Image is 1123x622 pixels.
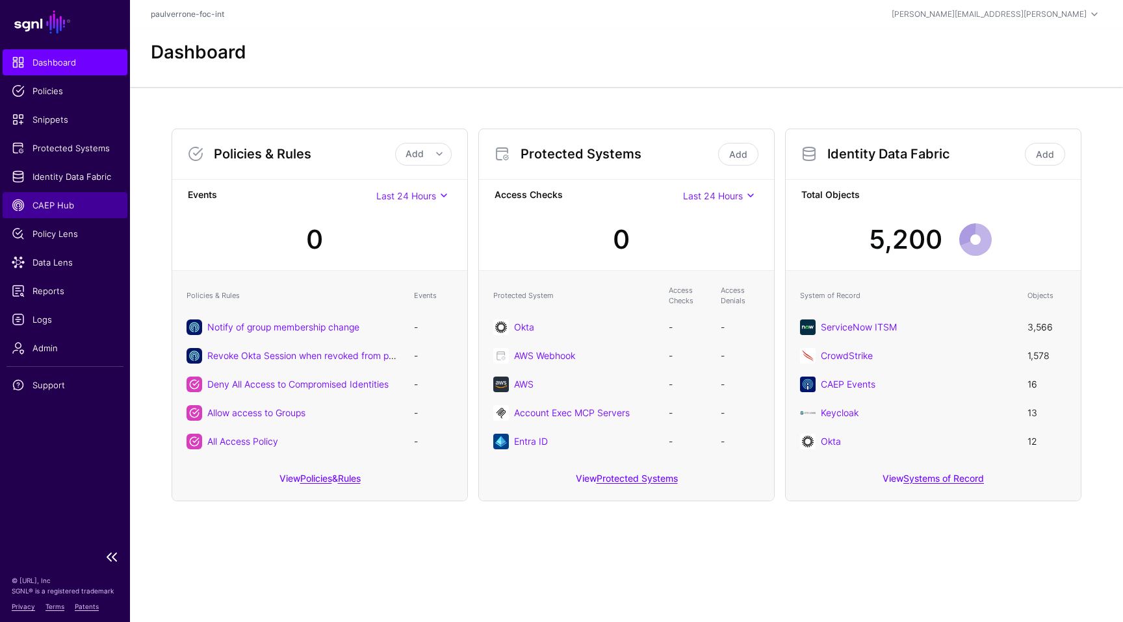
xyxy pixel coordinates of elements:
a: Systems of Record [903,473,984,484]
td: - [662,370,714,399]
span: Snippets [12,113,118,126]
a: Dashboard [3,49,127,75]
a: Snippets [3,106,127,132]
th: Protected System [487,279,662,313]
a: Identity Data Fabric [3,164,127,190]
a: SGNL [8,8,122,36]
a: AWS Webhook [514,350,575,361]
td: - [407,427,459,456]
img: svg+xml;base64,PHN2ZyB3aWR0aD0iNjQiIGhlaWdodD0iNjQiIHZpZXdCb3g9IjAgMCA2NCA2NCIgZmlsbD0ibm9uZSIgeG... [493,405,509,421]
a: Okta [514,321,534,332]
h3: Identity Data Fabric [827,146,1022,162]
span: Last 24 Hours [376,190,436,201]
a: Keycloak [821,407,858,418]
span: Reports [12,284,118,297]
img: svg+xml;base64,PHN2ZyB4bWxucz0iaHR0cDovL3d3dy53My5vcmcvMjAwMC9zdmciIHdpZHRoPSI3MjkuNTc3IiBoZWlnaH... [800,405,816,421]
img: svg+xml;base64,PHN2ZyB3aWR0aD0iNjQiIGhlaWdodD0iNjQiIHZpZXdCb3g9IjAgMCA2NCA2NCIgZmlsbD0ibm9uZSIgeG... [800,319,816,335]
a: Terms [45,603,64,610]
span: Support [12,379,118,392]
th: System of Record [794,279,1021,313]
td: - [662,427,714,456]
img: svg+xml;base64,PHN2ZyB3aWR0aD0iNjQiIGhlaWdodD0iNjQiIHZpZXdCb3g9IjAgMCA2NCA2NCIgZmlsbD0ibm9uZSIgeG... [493,434,509,449]
a: Revoke Okta Session when revoked from postman [207,350,420,361]
a: Deny All Access to Compromised Identities [207,379,389,390]
a: Allow access to Groups [207,407,305,418]
p: SGNL® is a registered trademark [12,586,118,596]
img: svg+xml;base64,PHN2ZyB3aWR0aD0iNjQiIGhlaWdodD0iNjQiIHZpZXdCb3g9IjAgMCA2NCA2NCIgZmlsbD0ibm9uZSIgeG... [800,434,816,449]
span: Last 24 Hours [683,190,743,201]
th: Access Checks [662,279,714,313]
td: 16 [1021,370,1073,399]
a: Protected Systems [597,473,678,484]
td: - [662,399,714,427]
strong: Access Checks [495,188,683,204]
img: svg+xml;base64,PHN2ZyB3aWR0aD0iNjQiIGhlaWdodD0iNjQiIHZpZXdCb3g9IjAgMCA2NCA2NCIgZmlsbD0ibm9uZSIgeG... [493,377,509,392]
div: [PERSON_NAME][EMAIL_ADDRESS][PERSON_NAME] [892,8,1087,20]
a: Reports [3,278,127,304]
a: All Access Policy [207,436,278,447]
a: Patents [75,603,99,610]
div: 0 [613,220,630,259]
td: - [407,342,459,370]
a: Okta [821,436,841,447]
td: - [714,399,766,427]
a: Entra ID [514,436,548,447]
span: Policy Lens [12,227,118,240]
td: 1,578 [1021,342,1073,370]
td: - [714,342,766,370]
td: - [407,313,459,342]
span: Policies [12,84,118,97]
a: Logs [3,306,127,332]
p: © [URL], Inc [12,575,118,586]
td: - [714,313,766,342]
h2: Dashboard [151,42,246,64]
a: Admin [3,335,127,361]
div: 0 [306,220,323,259]
span: Identity Data Fabric [12,170,118,183]
span: CAEP Hub [12,199,118,212]
img: svg+xml;base64,PHN2ZyB3aWR0aD0iNjQiIGhlaWdodD0iNjQiIHZpZXdCb3g9IjAgMCA2NCA2NCIgZmlsbD0ibm9uZSIgeG... [493,319,509,335]
a: Data Lens [3,249,127,275]
span: Protected Systems [12,142,118,155]
a: Rules [338,473,361,484]
div: View [479,464,774,501]
a: Add [1025,143,1065,166]
span: Logs [12,313,118,326]
div: View [786,464,1081,501]
a: Add [718,143,758,166]
h3: Protected Systems [521,146,716,162]
a: Policies [3,78,127,104]
div: 5,200 [869,220,942,259]
a: Policy Lens [3,221,127,247]
a: Policies [300,473,332,484]
td: - [714,370,766,399]
span: Data Lens [12,256,118,269]
td: 3,566 [1021,313,1073,342]
td: - [407,399,459,427]
h3: Policies & Rules [214,146,395,162]
a: Privacy [12,603,35,610]
a: CrowdStrike [821,350,873,361]
td: 12 [1021,427,1073,456]
span: Dashboard [12,56,118,69]
a: CAEP Events [821,379,875,390]
span: Admin [12,342,118,355]
td: - [407,370,459,399]
img: svg+xml;base64,PHN2ZyB3aWR0aD0iNjQiIGhlaWdodD0iNjQiIHZpZXdCb3g9IjAgMCA2NCA2NCIgZmlsbD0ibm9uZSIgeG... [800,348,816,364]
a: paulverrone-foc-int [151,9,224,19]
td: - [662,342,714,370]
td: 13 [1021,399,1073,427]
a: Protected Systems [3,135,127,161]
td: - [662,313,714,342]
img: svg+xml;base64,PHN2ZyB3aWR0aD0iNjQiIGhlaWdodD0iNjQiIHZpZXdCb3g9IjAgMCA2NCA2NCIgZmlsbD0ibm9uZSIgeG... [800,377,816,392]
a: Account Exec MCP Servers [514,407,630,418]
td: - [714,427,766,456]
a: Notify of group membership change [207,321,359,332]
strong: Total Objects [801,188,1065,204]
span: Add [406,148,424,159]
strong: Events [188,188,376,204]
a: ServiceNow ITSM [821,321,897,332]
a: AWS [514,379,534,390]
a: CAEP Hub [3,192,127,218]
th: Objects [1021,279,1073,313]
